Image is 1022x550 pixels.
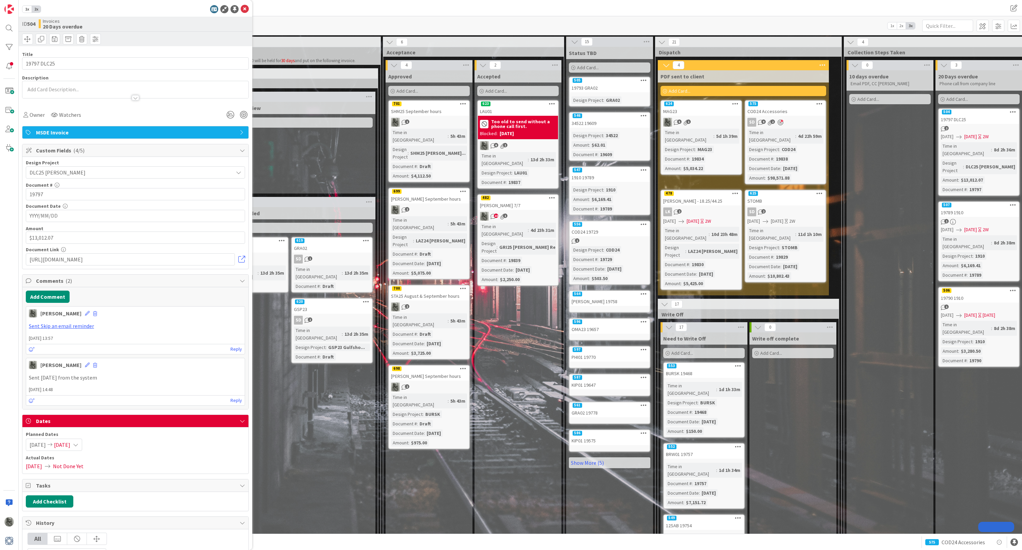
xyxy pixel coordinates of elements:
img: PA [663,118,672,127]
span: Draft [203,49,372,56]
div: 575 [748,102,758,106]
p: Time charges less than $300 will be held for and put on the following invoice. [203,58,367,63]
div: $6,169.41 [590,196,613,203]
div: Document # [663,155,689,163]
span: ID [22,20,35,28]
div: [PERSON_NAME] - 18.25/44.25 [661,197,741,205]
div: Design Project [747,146,779,153]
div: 587KIP01 19647 [570,374,650,389]
div: Time in [GEOGRAPHIC_DATA] [941,142,991,157]
span: [DATE] [663,218,676,225]
div: 623 [478,101,558,107]
span: PDF sent to client [661,73,704,80]
span: 0 [861,61,873,69]
span: 2 [405,207,409,212]
b: Too old to send without a phone call first. [491,119,556,129]
div: Amount [663,165,681,172]
img: Visit kanbanzone.com [4,4,14,14]
div: 620 [292,299,372,305]
span: : [773,155,774,163]
div: 19793 GRA02 [570,84,650,92]
span: Owner [30,111,45,119]
div: Design Project [391,146,408,161]
span: [DATE] [964,133,977,140]
div: Design Project [572,96,603,104]
span: Add Card... [396,88,418,94]
div: 13d 2h 33m [529,156,556,163]
p: Phone call from company line [940,81,1018,87]
div: 552BRW01 19757 [664,444,744,459]
span: 21 [668,38,680,46]
input: type card name here... [22,57,249,70]
div: 2W [983,226,989,233]
div: 698[PERSON_NAME] September hours [389,366,469,381]
div: [PERSON_NAME] September hours [389,195,469,203]
div: DLC25 [PERSON_NAME] [964,163,1017,170]
div: 698 [389,366,469,372]
div: 54634522 19609 [570,113,650,128]
label: Document # [26,182,53,188]
span: 4 [401,61,412,69]
span: Approved [388,73,412,80]
div: PA [478,141,558,150]
span: : [448,220,449,227]
div: 701 [392,102,402,106]
img: PA [4,517,14,527]
div: Amount [941,176,958,184]
div: 623 [481,102,490,106]
span: : [713,132,714,140]
div: Design Project [572,132,603,139]
b: 504 [27,20,35,27]
div: 575COD24 Accessories [745,101,825,116]
span: 3x [906,22,915,29]
span: : [991,146,992,153]
div: 549 [664,515,744,521]
div: GRA02 [604,96,621,104]
div: 699 [392,189,402,194]
span: : [448,132,449,140]
div: 505 [573,78,582,83]
div: 50719789 1910 [939,202,1019,217]
div: Draft [418,163,433,170]
div: PA [478,212,558,221]
div: MAG23 [661,107,741,116]
span: 1 [405,120,409,124]
span: 4 [857,38,869,46]
div: 19834 [690,155,705,163]
div: 587 [570,374,650,381]
div: 553 [664,363,744,369]
div: 34522 [604,132,619,139]
img: PA [391,383,400,391]
span: : [408,149,409,157]
span: [DATE] [964,226,977,233]
div: Time in [GEOGRAPHIC_DATA] [941,235,991,250]
span: : [413,237,414,244]
div: Time in [GEOGRAPHIC_DATA] [391,129,448,144]
div: LK [661,207,741,216]
img: PA [29,309,37,317]
div: $4,112.50 [409,172,432,180]
div: 619GRA02 [292,238,372,253]
div: Document # [391,163,417,170]
img: PA [391,205,400,214]
div: 506 [939,288,1019,294]
span: Add Card... [669,88,690,94]
button: Add Checklist [26,495,73,508]
div: 478 [664,191,674,196]
div: 2W [789,218,795,225]
span: Add Card... [857,96,879,102]
span: Description [22,75,49,81]
span: : [780,165,781,172]
div: 625 [745,190,825,197]
div: 504 [939,109,1019,115]
div: 5471910 19789 [570,167,650,182]
span: 2x [897,22,906,29]
div: 586 [570,430,650,436]
span: : [709,231,710,238]
span: DLC25 [PERSON_NAME] [30,168,230,177]
div: [DATE] [500,130,514,137]
div: COD24 19729 [570,227,650,236]
span: : [765,174,766,182]
div: 19789 [598,205,614,213]
div: 482 [478,195,558,201]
